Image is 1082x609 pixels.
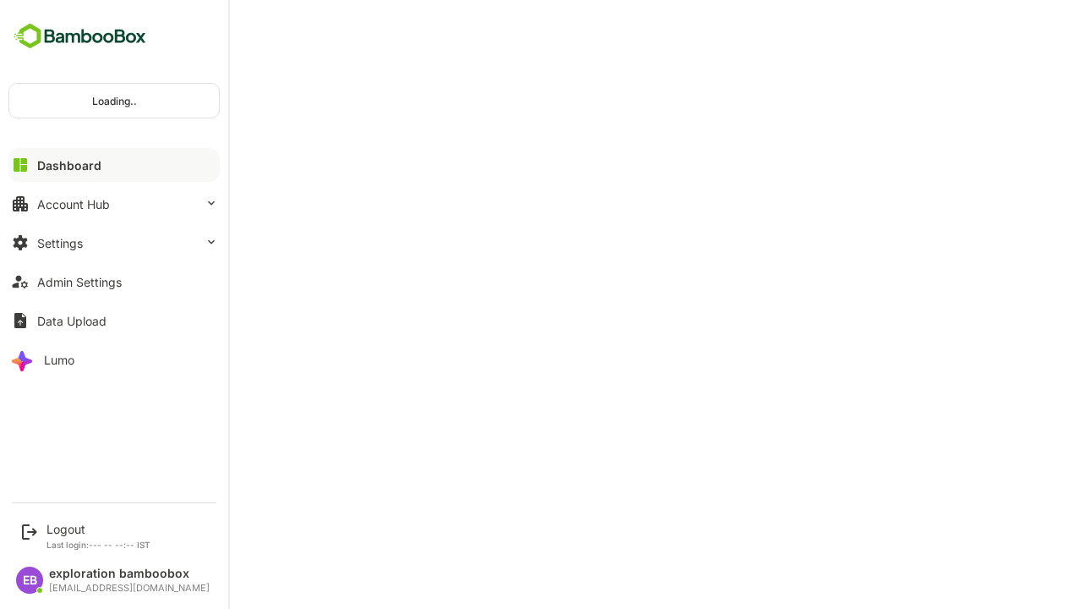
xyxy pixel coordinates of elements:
div: Dashboard [37,158,101,173]
p: Last login: --- -- --:-- IST [46,540,150,550]
div: Loading.. [9,84,219,118]
div: Lumo [44,353,74,367]
button: Lumo [8,343,220,376]
button: Settings [8,226,220,260]
div: EB [16,567,43,594]
button: Account Hub [8,187,220,221]
div: [EMAIL_ADDRESS][DOMAIN_NAME] [49,583,210,594]
div: Data Upload [37,314,107,328]
div: Settings [37,236,83,250]
img: BambooboxFullLogoMark.5f36c76dfaba33ec1ec1367b70bb1252.svg [8,20,151,52]
div: Admin Settings [37,275,122,289]
div: Account Hub [37,197,110,211]
div: Logout [46,522,150,536]
button: Dashboard [8,148,220,182]
button: Admin Settings [8,265,220,299]
button: Data Upload [8,304,220,337]
div: exploration bamboobox [49,567,210,581]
